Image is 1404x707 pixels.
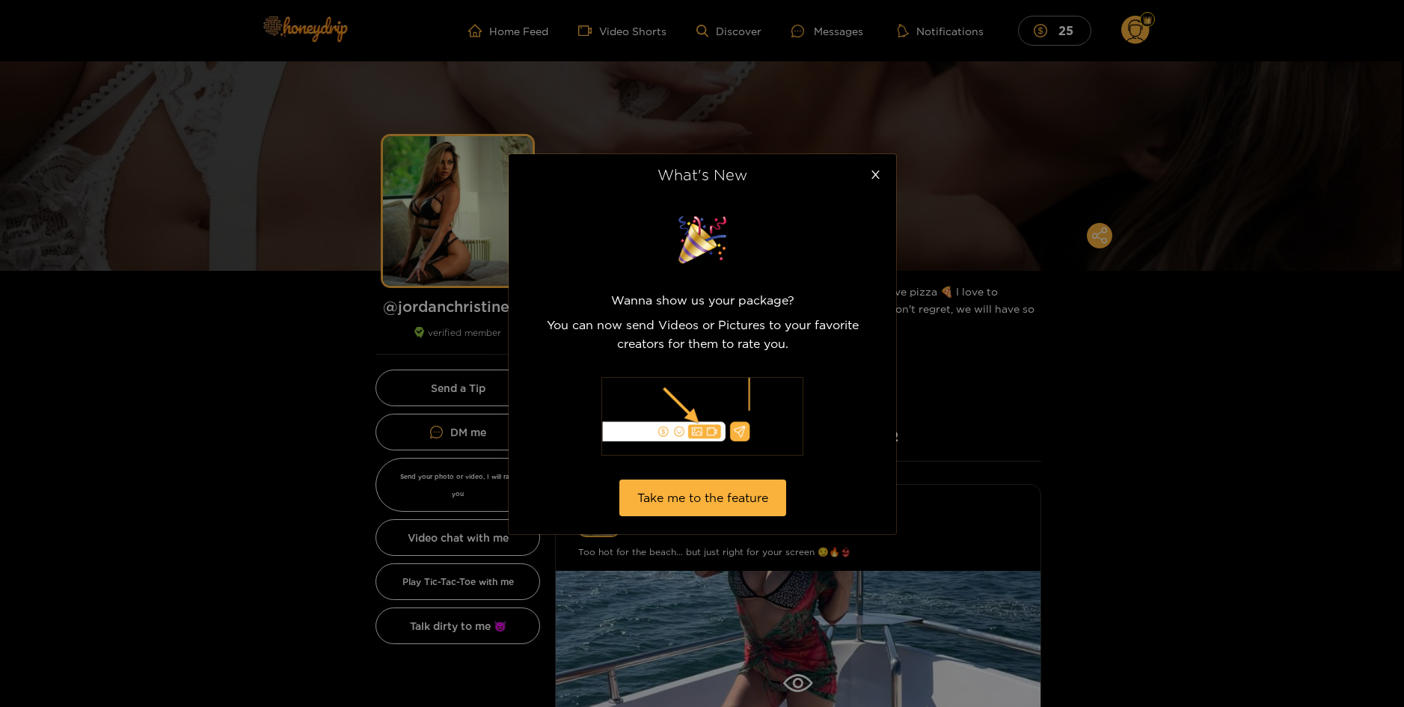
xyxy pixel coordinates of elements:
div: What's New [527,166,878,183]
img: illustration [601,377,803,456]
img: surprise image [665,212,740,267]
p: Wanna show us your package? [527,291,878,310]
p: You can now send Videos or Pictures to your favorite creators for them to rate you. [527,316,878,353]
button: Take me to the feature [619,480,785,516]
span: close [869,169,880,180]
button: Close [854,154,896,196]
